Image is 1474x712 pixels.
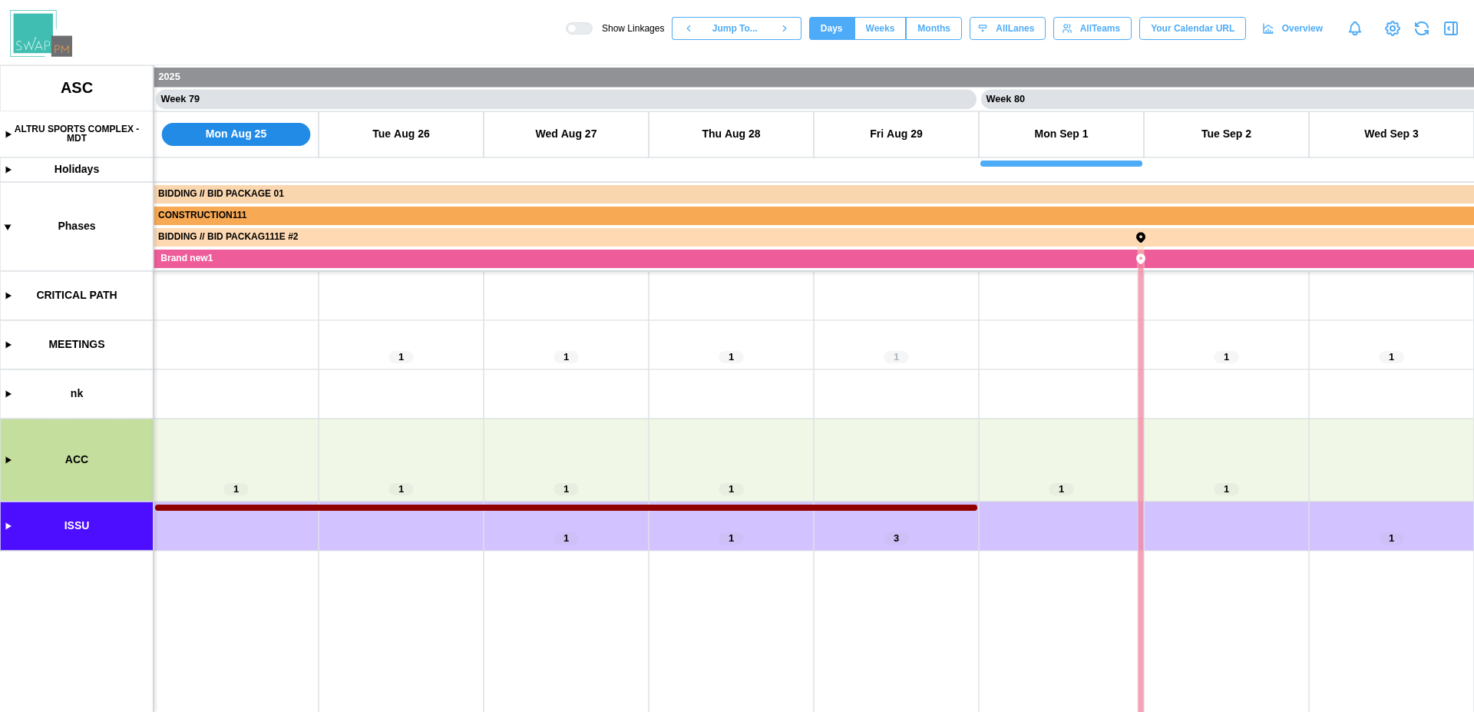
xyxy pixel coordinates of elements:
[1282,18,1323,39] span: Overview
[917,18,950,39] span: Months
[996,18,1034,39] span: All Lanes
[1440,18,1462,39] button: Open Drawer
[1139,17,1246,40] button: Your Calendar URL
[1342,15,1368,41] a: Notifications
[712,18,758,39] span: Jump To...
[10,10,72,57] img: Swap PM Logo
[866,18,895,39] span: Weeks
[1151,18,1234,39] span: Your Calendar URL
[1382,18,1403,39] a: View Project
[1254,17,1334,40] a: Overview
[821,18,843,39] span: Days
[906,17,962,40] button: Months
[1080,18,1120,39] span: All Teams
[854,17,907,40] button: Weeks
[1411,18,1433,39] button: Refresh Grid
[593,22,664,35] span: Show Linkages
[705,17,768,40] button: Jump To...
[809,17,854,40] button: Days
[1053,17,1132,40] button: AllTeams
[970,17,1046,40] button: AllLanes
